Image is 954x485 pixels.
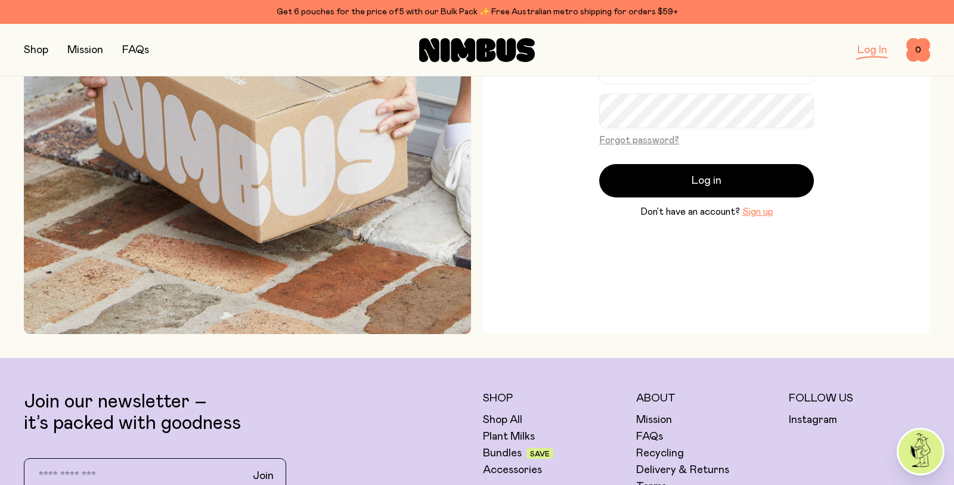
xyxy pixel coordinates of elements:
[857,45,887,55] a: Log In
[483,463,542,477] a: Accessories
[636,391,778,406] h5: About
[483,413,522,427] a: Shop All
[742,205,773,219] button: Sign up
[599,164,814,197] button: Log in
[599,133,679,147] button: Forgot password?
[636,413,672,427] a: Mission
[789,413,837,427] a: Instagram
[67,45,103,55] a: Mission
[253,469,274,483] span: Join
[483,430,535,444] a: Plant Milks
[636,463,729,477] a: Delivery & Returns
[24,391,471,434] p: Join our newsletter – it’s packed with goodness
[483,446,522,461] a: Bundles
[483,391,624,406] h5: Shop
[24,5,930,19] div: Get 6 pouches for the price of 5 with our Bulk Pack ✨ Free Australian metro shipping for orders $59+
[640,205,740,219] span: Don’t have an account?
[692,172,721,189] span: Log in
[906,38,930,62] button: 0
[789,391,930,406] h5: Follow Us
[122,45,149,55] a: FAQs
[636,446,684,461] a: Recycling
[530,450,550,458] span: Save
[899,430,943,474] img: agent
[636,430,663,444] a: FAQs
